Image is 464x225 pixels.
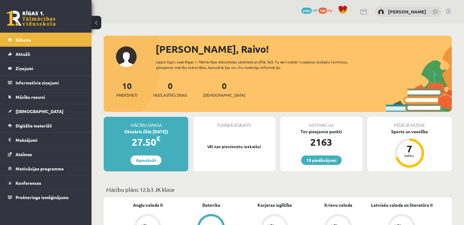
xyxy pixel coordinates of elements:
span: Digitālie materiāli [16,123,52,128]
a: 180 xp [318,8,335,12]
a: Digitālie materiāli [8,119,84,133]
a: Sports un veselība 7 balles [367,128,452,169]
p: Mācību plāns 12.b3 JK klase [106,185,449,194]
a: Proktoringa izmēģinājums [8,190,84,204]
span: Motivācijas programma [16,166,64,171]
a: Mācību resursi [8,90,84,104]
span: xp [328,8,332,12]
img: Raivo Rutks [378,9,384,15]
div: 27.50 [104,135,188,149]
legend: Informatīvie ziņojumi [16,76,84,90]
span: [DEMOGRAPHIC_DATA] [16,109,63,114]
div: [PERSON_NAME], Raivo! [156,42,452,56]
a: [PERSON_NAME] [388,9,426,15]
div: Tuvākā ieskaite [193,117,275,128]
a: Konferences [8,176,84,190]
span: mP [313,8,318,12]
p: Vēl nav pievienotu ieskaišu! [196,144,272,150]
a: Rīgas 1. Tālmācības vidusskola [7,11,56,26]
legend: Maksājumi [16,133,84,147]
div: Laipni lūgts savā Rīgas 1. Tālmācības vidusskolas skolnieka profilā. Šeit Tu vari redzēt tuvojošo... [156,59,365,70]
a: Latviešu valoda un literatūra II [371,202,433,208]
a: Ziņojumi [8,61,84,75]
div: Mācību maksa [104,117,188,128]
div: 2163 [280,135,362,149]
span: Aktuāli [16,51,30,57]
a: [DEMOGRAPHIC_DATA] [8,104,84,118]
span: Atzīmes [16,152,32,157]
span: Sākums [16,37,31,42]
a: Sākums [8,33,84,47]
span: Mācību resursi [16,94,45,100]
a: Motivācijas programma [8,162,84,176]
a: Atzīmes [8,147,84,161]
a: Karjeras izglītība [257,202,292,208]
a: Datorika [202,202,220,208]
a: Angļu valoda II [133,202,163,208]
span: Priekšmeti [116,92,137,98]
span: € [156,134,160,143]
div: Oktobris (līdz [DATE]) [104,128,188,135]
a: Informatīvie ziņojumi [8,76,84,90]
span: Proktoringa izmēģinājums [16,195,69,200]
span: 180 [318,8,327,14]
a: 2163 mP [301,8,318,12]
a: 0Neizlasītās ziņas [153,80,187,98]
a: 10Priekšmeti [116,80,137,98]
div: balles [400,154,419,157]
div: Tev pieejamie punkti [280,128,362,135]
a: Maksājumi [8,133,84,147]
a: Apmaksāt [131,155,161,165]
legend: Ziņojumi [16,61,84,75]
div: 7 [400,144,419,154]
div: Sports un veselība [367,128,452,135]
span: Neizlasītās ziņas [153,92,187,98]
div: Pēdējā atzīme [367,117,452,128]
a: 10 piedāvājumi [301,155,342,165]
a: 0[DEMOGRAPHIC_DATA] [203,80,245,98]
div: Motivācija [280,117,362,128]
span: [DEMOGRAPHIC_DATA] [203,92,245,98]
span: Konferences [16,180,41,186]
span: 2163 [301,8,312,14]
a: Aktuāli [8,47,84,61]
a: Krievu valoda [324,202,352,208]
